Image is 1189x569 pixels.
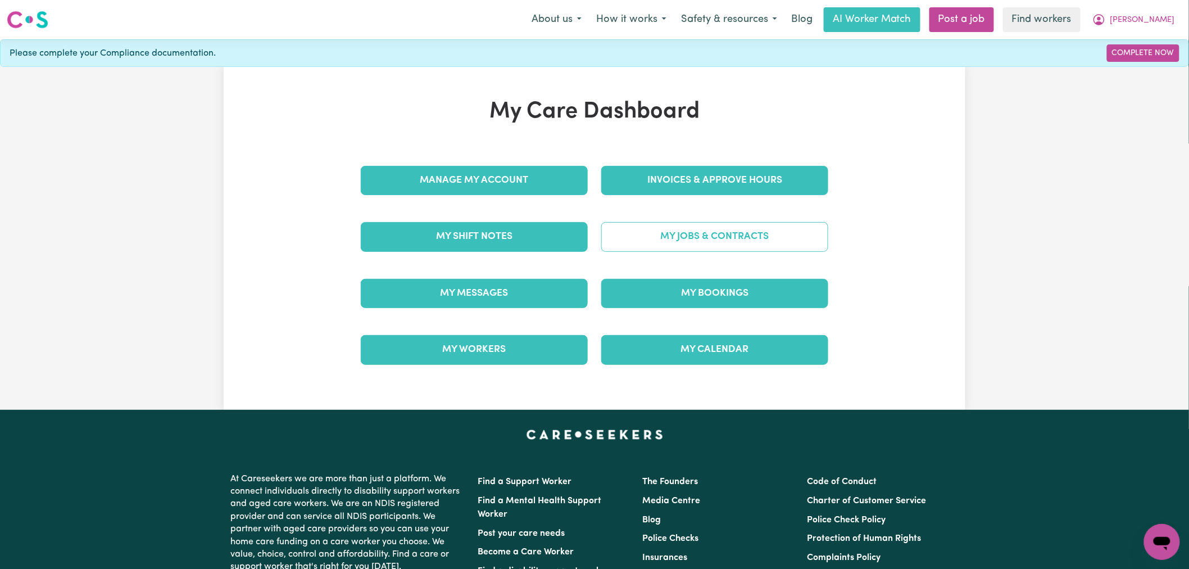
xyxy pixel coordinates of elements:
a: Charter of Customer Service [807,496,927,505]
a: Complaints Policy [807,553,881,562]
h1: My Care Dashboard [354,98,835,125]
a: Protection of Human Rights [807,534,922,543]
a: Complete Now [1107,44,1179,62]
a: My Messages [361,279,588,308]
a: Police Check Policy [807,516,886,525]
a: My Calendar [601,335,828,364]
a: Police Checks [642,534,698,543]
a: Code of Conduct [807,477,877,486]
a: Blog [784,7,819,32]
a: My Bookings [601,279,828,308]
a: My Workers [361,335,588,364]
a: My Jobs & Contracts [601,222,828,251]
a: The Founders [642,477,698,486]
a: Find workers [1003,7,1081,32]
a: Blog [642,516,661,525]
span: Please complete your Compliance documentation. [10,47,216,60]
button: My Account [1085,8,1182,31]
a: Insurances [642,553,687,562]
a: AI Worker Match [824,7,920,32]
span: [PERSON_NAME] [1110,14,1175,26]
a: Media Centre [642,496,700,505]
a: Find a Support Worker [478,477,571,486]
a: Manage My Account [361,166,588,195]
button: Safety & resources [674,8,784,31]
a: Find a Mental Health Support Worker [478,496,601,519]
a: Become a Care Worker [478,548,574,557]
img: Careseekers logo [7,10,48,30]
iframe: Button to launch messaging window [1144,524,1180,560]
a: Careseekers logo [7,7,48,33]
a: Post a job [929,7,994,32]
button: About us [524,8,589,31]
a: My Shift Notes [361,222,588,251]
a: Post your care needs [478,529,565,538]
a: Invoices & Approve Hours [601,166,828,195]
button: How it works [589,8,674,31]
a: Careseekers home page [527,430,663,439]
